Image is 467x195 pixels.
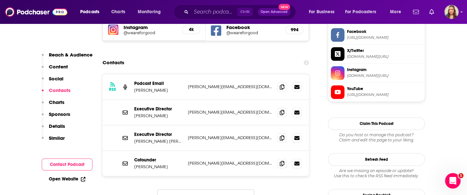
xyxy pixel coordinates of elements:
a: @weareforgood [124,30,177,35]
button: Refresh Feed [328,153,425,166]
input: Search podcasts, credits, & more... [191,7,237,17]
button: Claim This Podcast [328,117,425,130]
span: X/Twitter [347,48,422,54]
button: Sponsors [42,111,70,123]
p: [PERSON_NAME] [134,87,183,93]
button: open menu [341,7,386,17]
p: [PERSON_NAME][EMAIL_ADDRESS][DOMAIN_NAME] [188,135,272,140]
p: [PERSON_NAME][EMAIL_ADDRESS][DOMAIN_NAME] [188,160,272,166]
h5: Instagram [124,24,177,30]
span: YouTube [347,86,422,92]
span: Facebook [347,29,422,35]
h2: Contacts [103,56,124,69]
p: Cofounder [134,157,183,163]
a: X/Twitter[DOMAIN_NAME][URL] [331,47,422,61]
button: Show profile menu [444,5,459,19]
p: [PERSON_NAME][EMAIL_ADDRESS][DOMAIN_NAME] [188,109,272,115]
button: open menu [304,7,342,17]
p: Podcast Email [134,81,183,86]
h5: 4k [188,27,195,32]
span: twitter.com/weareforgood_ [347,54,422,59]
h5: 994 [291,27,298,33]
iframe: Intercom live chat [445,173,461,189]
a: Show notifications dropdown [410,6,421,17]
p: Details [49,123,65,129]
img: User Profile [444,5,459,19]
p: Content [49,64,68,70]
span: Instagram [347,67,422,73]
p: Charts [49,99,64,105]
p: Similar [49,135,65,141]
p: [PERSON_NAME] [PERSON_NAME] [134,139,183,144]
span: https://www.facebook.com/weareforgood [347,35,422,40]
button: Similar [42,135,65,147]
button: Charts [42,99,64,111]
img: Podchaser - Follow, Share and Rate Podcasts [5,6,67,18]
p: Executive Director [134,132,183,137]
span: More [390,7,401,16]
a: Show notifications dropdown [427,6,437,17]
h3: RSS [109,87,116,92]
span: For Business [309,7,334,16]
h5: Facebook [226,24,280,30]
button: open menu [133,7,169,17]
button: Content [42,64,68,76]
p: Contacts [49,87,71,93]
button: open menu [76,7,108,17]
button: Reach & Audience [42,52,92,64]
button: Details [42,123,65,135]
button: Social [42,76,63,87]
p: Sponsors [49,111,70,117]
p: Social [49,76,63,82]
a: Charts [107,7,129,17]
a: Instagram[DOMAIN_NAME][URL] [331,66,422,80]
span: New [278,4,290,10]
span: Charts [111,7,125,16]
span: Open Advanced [261,10,288,14]
span: instagram.com/weareforgood [347,73,422,78]
button: open menu [386,7,409,17]
button: Contact Podcast [42,159,92,170]
div: Are we missing an episode or update? Use this to check the RSS feed immediately. [328,168,425,179]
span: Do you host or manage this podcast? [328,132,425,138]
a: YouTube[URL][DOMAIN_NAME] [331,85,422,99]
span: Ctrl K [237,8,253,16]
span: For Podcasters [345,7,376,16]
span: Monitoring [138,7,161,16]
p: Executive Director [134,106,183,112]
p: Reach & Audience [49,52,92,58]
p: [PERSON_NAME] [134,113,183,118]
span: 1 [458,173,463,178]
div: Search podcasts, credits, & more... [179,5,302,19]
button: Contacts [42,87,71,99]
p: [PERSON_NAME][EMAIL_ADDRESS][DOMAIN_NAME] [188,84,272,89]
img: iconImage [108,25,118,35]
p: [PERSON_NAME] [134,164,183,169]
span: https://www.youtube.com/@weareforgood [347,92,422,97]
span: Podcasts [80,7,99,16]
button: Open AdvancedNew [258,8,290,16]
a: @weareforgood [226,30,280,35]
span: Logged in as adriana.guzman [444,5,459,19]
a: Facebook[URL][DOMAIN_NAME] [331,28,422,42]
a: Open Website [49,176,85,182]
div: Claim and edit this page to your liking. [328,132,425,143]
